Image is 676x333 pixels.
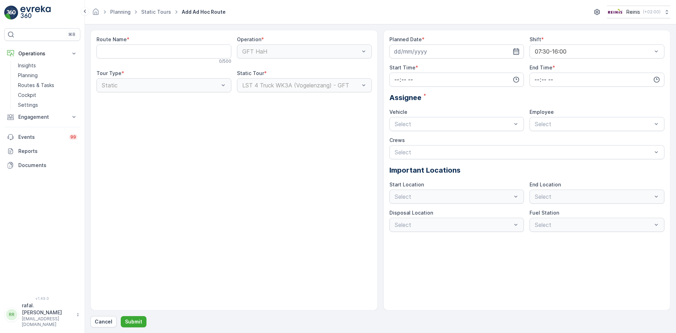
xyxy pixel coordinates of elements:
label: Static Tour [237,70,264,76]
button: Engagement [4,110,80,124]
a: Events99 [4,130,80,144]
a: Cockpit [15,90,80,100]
label: End Time [530,64,552,70]
p: Important Locations [389,165,665,175]
a: Static Tours [141,9,171,15]
p: Settings [18,101,38,109]
span: v 1.49.0 [4,296,80,301]
p: Submit [125,318,142,325]
p: ⌘B [68,32,75,37]
p: Engagement [18,113,66,121]
span: Add Ad Hoc Route [180,8,227,16]
label: Tour Type [96,70,121,76]
a: Settings [15,100,80,110]
p: Reports [18,148,77,155]
p: Select [395,120,512,128]
label: Fuel Station [530,210,559,216]
a: Homepage [92,11,100,17]
label: End Location [530,181,561,187]
img: logo [4,6,18,20]
label: Employee [530,109,554,115]
p: ( +02:00 ) [643,9,661,15]
p: Select [535,120,652,128]
p: Reinis [626,8,640,16]
a: Documents [4,158,80,172]
p: Operations [18,50,66,57]
p: Documents [18,162,77,169]
p: Cockpit [18,92,36,99]
button: Operations [4,47,80,61]
img: logo_light-DOdMpM7g.png [20,6,51,20]
button: RRrafal.[PERSON_NAME][EMAIL_ADDRESS][DOMAIN_NAME] [4,302,80,327]
p: Cancel [95,318,112,325]
label: Shift [530,36,541,42]
a: Reports [4,144,80,158]
label: Start Time [389,64,415,70]
a: Planning [110,9,131,15]
label: Crews [389,137,405,143]
a: Planning [15,70,80,80]
p: Planning [18,72,38,79]
p: [EMAIL_ADDRESS][DOMAIN_NAME] [22,316,73,327]
div: RR [6,309,17,320]
p: 99 [70,134,76,140]
button: Submit [121,316,146,327]
p: rafal.[PERSON_NAME] [22,302,73,316]
p: Select [395,148,652,156]
p: 0 / 500 [219,58,231,64]
input: dd/mm/yyyy [389,44,524,58]
span: Assignee [389,92,421,103]
button: Reinis(+02:00) [607,6,670,18]
label: Operation [237,36,261,42]
label: Start Location [389,181,424,187]
label: Disposal Location [389,210,433,216]
p: Insights [18,62,36,69]
button: Cancel [90,316,117,327]
label: Planned Date [389,36,422,42]
label: Vehicle [389,109,407,115]
p: Routes & Tasks [18,82,54,89]
label: Route Name [96,36,127,42]
a: Routes & Tasks [15,80,80,90]
p: Events [18,134,65,141]
img: Reinis-Logo-Vrijstaand_Tekengebied-1-copy2_aBO4n7j.png [607,8,624,16]
a: Insights [15,61,80,70]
